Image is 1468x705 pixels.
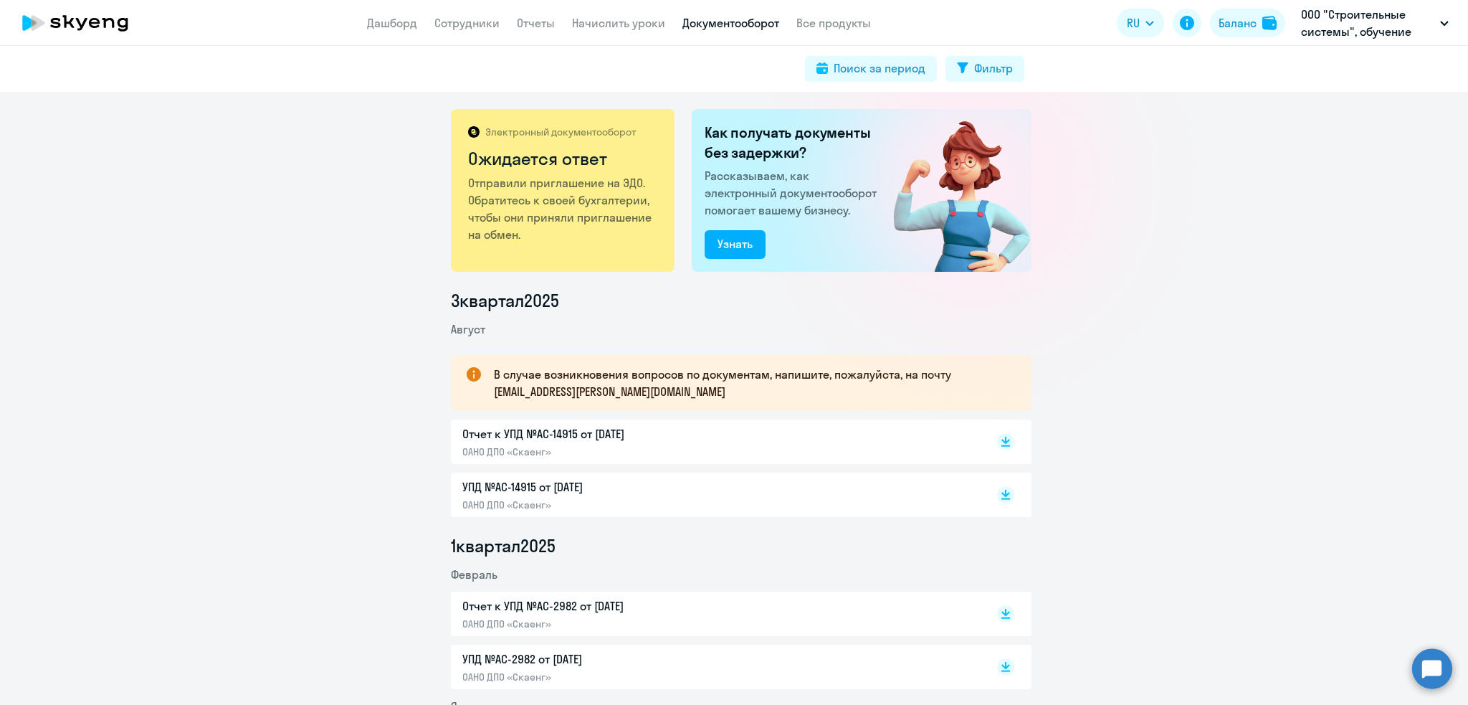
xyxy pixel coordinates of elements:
p: Отчет к УПД №AC-14915 от [DATE] [462,425,763,443]
div: Узнать [718,235,753,252]
img: balance [1262,16,1277,30]
a: Начислить уроки [572,16,665,30]
h2: Ожидается ответ [468,147,659,170]
button: ООО "Строительные системы", обучение [1294,6,1456,40]
button: Поиск за период [805,56,937,82]
div: Фильтр [974,60,1013,77]
span: Февраль [451,567,497,582]
button: Балансbalance [1210,9,1285,37]
p: ОАНО ДПО «Скаенг» [462,671,763,683]
a: Документооборот [682,16,779,30]
p: ОАНО ДПО «Скаенг» [462,618,763,630]
a: УПД №AC-2982 от [DATE]ОАНО ДПО «Скаенг» [462,650,967,683]
p: Отчет к УПД №AC-2982 от [DATE] [462,597,763,615]
div: Баланс [1219,14,1257,32]
div: Поиск за период [834,60,925,77]
a: УПД №AC-14915 от [DATE]ОАНО ДПО «Скаенг» [462,478,967,511]
p: В случае возникновения вопросов по документам, напишите, пожалуйста, на почту [EMAIL_ADDRESS][PER... [494,366,1006,400]
a: Все продукты [796,16,871,30]
button: Узнать [705,230,766,259]
li: 3 квартал 2025 [451,289,1031,312]
p: Электронный документооборот [485,126,636,138]
button: Фильтр [945,56,1024,82]
a: Дашборд [367,16,417,30]
p: ОАНО ДПО «Скаенг» [462,445,763,458]
img: waiting_for_response [870,109,1031,272]
p: УПД №AC-14915 от [DATE] [462,478,763,496]
a: Отчет к УПД №AC-14915 от [DATE]ОАНО ДПО «Скаенг» [462,425,967,458]
a: Отчеты [517,16,555,30]
p: ООО "Строительные системы", обучение [1301,6,1434,40]
span: Август [451,322,485,336]
p: УПД №AC-2982 от [DATE] [462,650,763,668]
li: 1 квартал 2025 [451,534,1031,557]
h2: Как получать документы без задержки? [705,123,882,163]
button: RU [1117,9,1164,37]
p: ОАНО ДПО «Скаенг» [462,498,763,511]
a: Сотрудники [434,16,500,30]
span: RU [1127,14,1140,32]
p: Отправили приглашение на ЭДО. Обратитесь к своей бухгалтерии, чтобы они приняли приглашение на об... [468,174,659,243]
p: Рассказываем, как электронный документооборот помогает вашему бизнесу. [705,167,882,219]
a: Отчет к УПД №AC-2982 от [DATE]ОАНО ДПО «Скаенг» [462,597,967,630]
